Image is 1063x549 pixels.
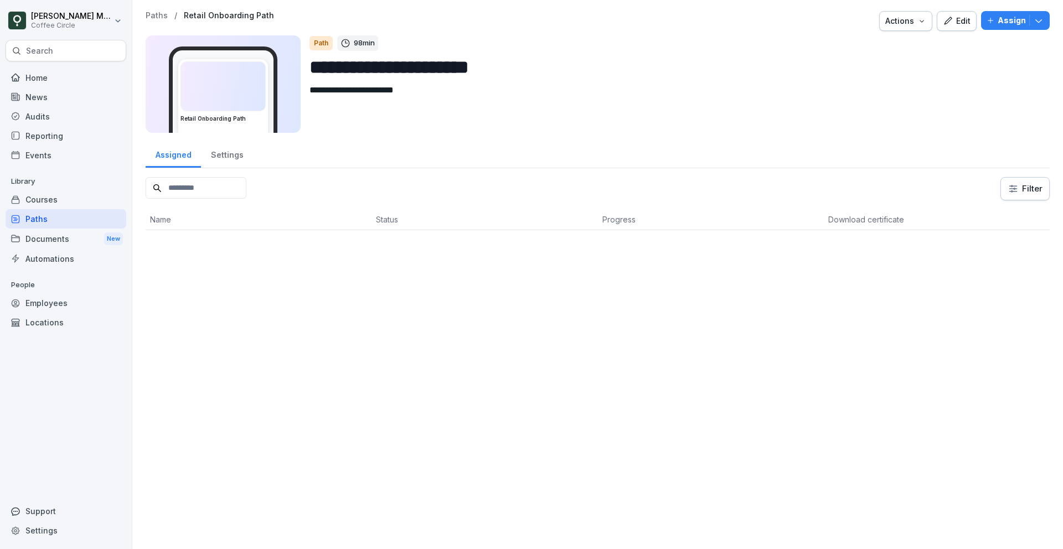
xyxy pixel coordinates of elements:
[174,11,177,20] p: /
[998,14,1026,27] p: Assign
[6,126,126,146] a: Reporting
[31,22,112,29] p: Coffee Circle
[6,173,126,190] p: Library
[184,11,274,20] a: Retail Onboarding Path
[6,107,126,126] a: Audits
[885,15,926,27] div: Actions
[180,115,266,123] h3: Retail Onboarding Path
[6,68,126,87] a: Home
[6,276,126,294] p: People
[6,87,126,107] a: News
[824,209,1050,230] th: Download certificate
[31,12,112,21] p: [PERSON_NAME] Moschioni
[26,45,53,56] p: Search
[981,11,1050,30] button: Assign
[6,146,126,165] a: Events
[1008,183,1043,194] div: Filter
[146,209,371,230] th: Name
[1001,178,1049,200] button: Filter
[943,15,971,27] div: Edit
[6,249,126,268] a: Automations
[146,139,201,168] a: Assigned
[6,229,126,249] a: DocumentsNew
[146,11,168,20] a: Paths
[598,209,824,230] th: Progress
[6,501,126,521] div: Support
[6,521,126,540] a: Settings
[879,11,932,31] button: Actions
[6,209,126,229] a: Paths
[6,190,126,209] a: Courses
[6,313,126,332] a: Locations
[354,38,375,49] p: 98 min
[6,229,126,249] div: Documents
[201,139,253,168] a: Settings
[937,11,977,31] button: Edit
[371,209,597,230] th: Status
[6,293,126,313] a: Employees
[309,36,333,50] div: Path
[104,232,123,245] div: New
